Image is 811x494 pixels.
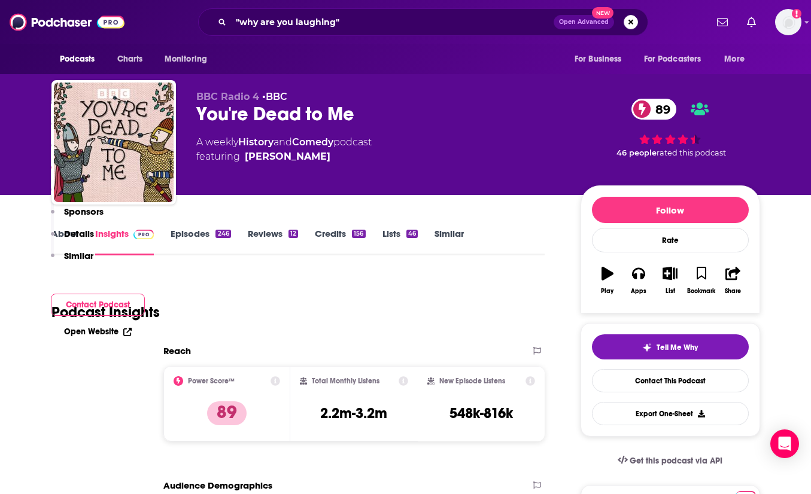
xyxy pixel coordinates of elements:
[666,288,675,295] div: List
[292,136,333,148] a: Comedy
[792,9,801,19] svg: Add a profile image
[636,48,719,71] button: open menu
[775,9,801,35] button: Show profile menu
[608,446,733,475] a: Get this podcast via API
[196,135,372,164] div: A weekly podcast
[171,228,230,255] a: Episodes246
[117,51,143,68] span: Charts
[315,228,365,255] a: Credits156
[312,377,379,385] h2: Total Monthly Listens
[742,12,761,32] a: Show notifications dropdown
[775,9,801,35] img: User Profile
[165,51,207,68] span: Monitoring
[435,228,464,255] a: Similar
[51,294,145,316] button: Contact Podcast
[238,136,274,148] a: History
[288,230,298,238] div: 12
[657,148,726,157] span: rated this podcast
[770,429,799,458] div: Open Intercom Messenger
[110,48,150,71] a: Charts
[64,250,93,261] p: Similar
[592,334,749,359] button: tell me why sparkleTell Me Why
[248,228,298,255] a: Reviews12
[717,259,748,302] button: Share
[262,91,287,102] span: •
[725,288,741,295] div: Share
[64,327,132,337] a: Open Website
[630,456,722,466] span: Get this podcast via API
[188,377,235,385] h2: Power Score™
[566,48,637,71] button: open menu
[554,15,614,29] button: Open AdvancedNew
[439,377,505,385] h2: New Episode Listens
[382,228,418,255] a: Lists46
[657,343,698,352] span: Tell Me Why
[631,99,676,120] a: 89
[51,250,93,272] button: Similar
[631,288,646,295] div: Apps
[207,401,247,425] p: 89
[623,259,654,302] button: Apps
[196,150,372,164] span: featuring
[687,288,715,295] div: Bookmark
[712,12,733,32] a: Show notifications dropdown
[196,91,259,102] span: BBC Radio 4
[10,11,124,33] img: Podchaser - Follow, Share and Rate Podcasts
[592,228,749,252] div: Rate
[643,99,676,120] span: 89
[592,402,749,425] button: Export One-Sheet
[592,7,613,19] span: New
[592,197,749,223] button: Follow
[616,148,657,157] span: 46 people
[581,91,760,165] div: 89 46 peoplerated this podcast
[266,91,287,102] a: BBC
[686,259,717,302] button: Bookmark
[642,343,652,352] img: tell me why sparkle
[215,230,230,238] div: 246
[163,345,191,356] h2: Reach
[320,404,387,422] h3: 2.2m-3.2m
[274,136,292,148] span: and
[575,51,622,68] span: For Business
[51,48,111,71] button: open menu
[352,230,365,238] div: 156
[449,404,513,422] h3: 548k-816k
[559,19,609,25] span: Open Advanced
[406,230,418,238] div: 46
[601,288,613,295] div: Play
[245,150,330,164] a: Greg Jenner
[716,48,760,71] button: open menu
[198,8,648,36] div: Search podcasts, credits, & more...
[231,13,554,32] input: Search podcasts, credits, & more...
[163,480,272,491] h2: Audience Demographics
[592,369,749,392] a: Contact This Podcast
[64,228,94,239] p: Details
[654,259,685,302] button: List
[724,51,745,68] span: More
[60,51,95,68] span: Podcasts
[592,259,623,302] button: Play
[54,83,174,202] img: You're Dead to Me
[644,51,701,68] span: For Podcasters
[51,228,94,250] button: Details
[775,9,801,35] span: Logged in as WorldWide452
[156,48,223,71] button: open menu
